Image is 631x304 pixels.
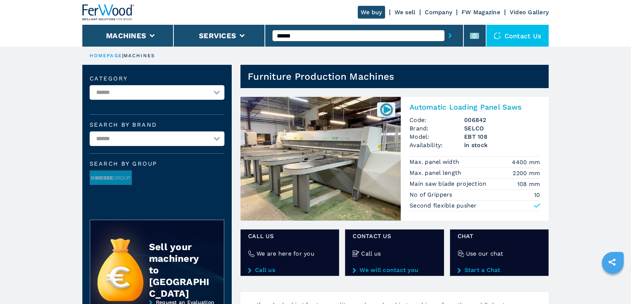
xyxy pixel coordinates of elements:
[409,180,489,188] p: Main saw blade projection
[379,102,393,117] img: 006842
[510,9,549,16] a: Video Gallery
[464,141,540,149] span: in stock
[409,158,461,166] p: Max. panel width
[353,250,359,257] img: Call us
[466,249,503,258] h4: Use our chat
[90,53,122,58] a: HOMEPAGE
[240,97,401,221] img: Automatic Loading Panel Saws SELCO EBT 108
[458,267,541,273] a: Start a Chat
[409,141,464,149] span: Availability:
[248,71,394,82] h1: Furniture Production Machines
[458,250,464,257] img: Use our chat
[409,116,464,124] span: Code:
[464,116,540,124] h3: 006842
[353,267,436,273] a: We will contact you
[248,267,332,273] a: Call us
[90,76,224,82] label: Category
[353,232,436,240] span: CONTACT US
[409,124,464,133] span: Brand:
[358,6,385,19] a: We buy
[82,4,135,20] img: Ferwood
[458,232,541,240] span: Chat
[464,133,540,141] h3: EBT 108
[517,180,540,188] em: 108 mm
[409,103,540,111] h2: Automatic Loading Panel Saws
[444,27,456,44] button: submit-button
[409,169,463,177] p: Max. panel length
[248,250,255,257] img: We are here for you
[122,53,124,58] span: |
[486,25,549,47] div: Contact us
[603,253,621,271] a: sharethis
[199,31,236,40] button: Services
[513,169,540,177] em: 2200 mm
[256,249,314,258] h4: We are here for you
[409,133,464,141] span: Model:
[361,249,381,258] h4: Call us
[494,32,501,39] img: Contact us
[149,241,209,299] div: Sell your machinery to [GEOGRAPHIC_DATA]
[90,161,224,167] span: Search by group
[395,9,416,16] a: We sell
[600,271,626,299] iframe: Chat
[534,191,540,199] em: 10
[90,122,224,128] label: Search by brand
[464,124,540,133] h3: SELCO
[409,202,477,210] p: Second flexible pusher
[512,158,540,166] em: 4400 mm
[90,171,132,185] img: image
[124,52,155,59] p: machines
[248,232,332,240] span: Call us
[240,97,549,221] a: Automatic Loading Panel Saws SELCO EBT 108006842Automatic Loading Panel SawsCode:006842Brand:SELC...
[409,191,454,199] p: No of Grippers
[425,9,452,16] a: Company
[462,9,500,16] a: FW Magazine
[106,31,146,40] button: Machines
